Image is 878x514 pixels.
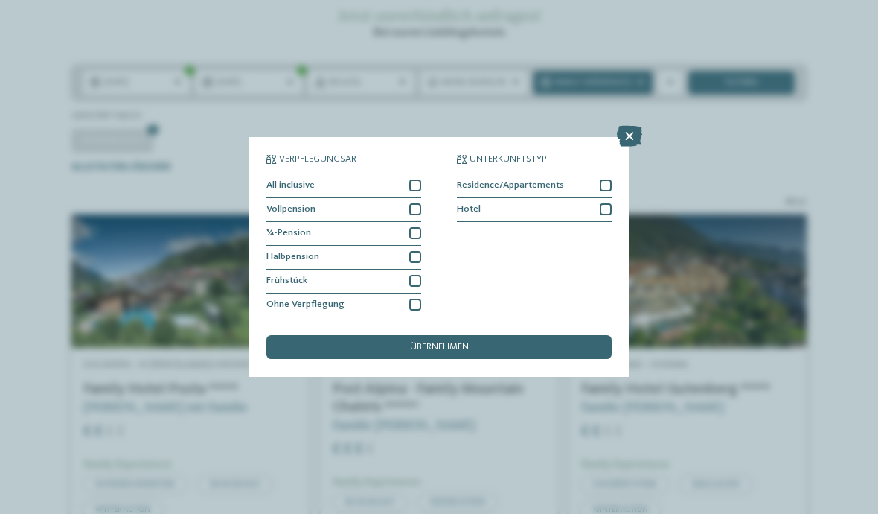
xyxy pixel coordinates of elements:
span: Residence/Appartements [457,181,564,191]
span: Frühstück [266,276,307,286]
span: Hotel [457,205,481,215]
span: ¾-Pension [266,229,311,238]
span: Verpflegungsart [279,155,362,165]
span: Unterkunftstyp [470,155,547,165]
span: Vollpension [266,205,315,215]
span: All inclusive [266,181,315,191]
span: übernehmen [410,343,469,352]
span: Halbpension [266,253,319,262]
span: Ohne Verpflegung [266,300,345,310]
